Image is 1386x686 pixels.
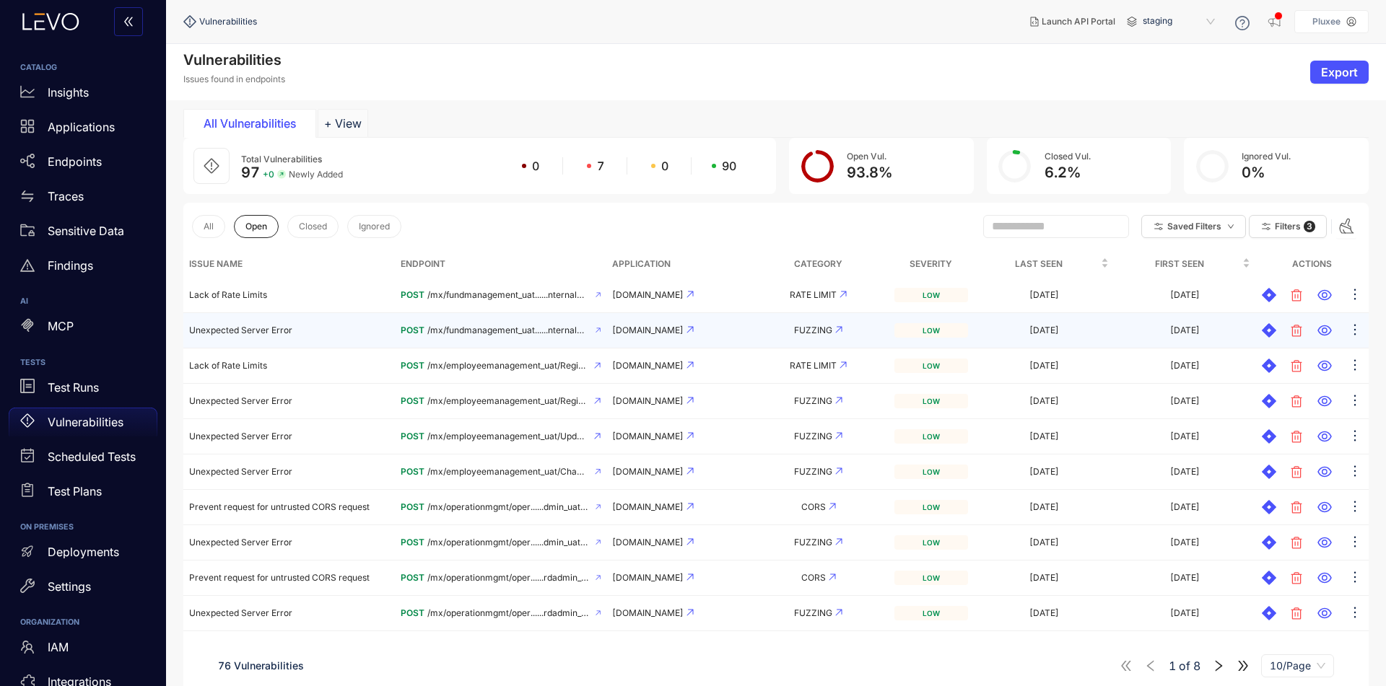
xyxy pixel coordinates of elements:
span: /mx/operationmgmt/oper......dmin_uat/Card/Activate [427,537,589,548]
span: Unexpected Server Error [189,431,292,441]
span: Unexpected Server Error [189,395,292,406]
span: + 0 [263,170,274,180]
button: Closed [287,215,339,238]
span: ellipsis [1348,499,1362,516]
p: Endpoints [48,155,102,168]
div: Ignored Vul. [1242,151,1291,162]
span: Newly Added [289,170,343,180]
button: All [192,215,225,238]
span: 1 [1169,659,1176,672]
span: 10/Page [1270,655,1325,677]
th: Last Seen [974,250,1115,278]
span: Unexpected Server Error [189,537,292,548]
span: First Seen [1120,256,1239,272]
div: [DATE] [1029,467,1059,477]
button: ellipsis [1347,425,1363,448]
div: [DATE] [1170,537,1200,548]
div: [DOMAIN_NAME] [612,537,741,548]
span: POST [401,360,424,371]
div: [DATE] [1170,608,1200,618]
span: /mx/fundmanagement_uat......nternalAccountRegister [427,290,589,300]
span: Total Vulnerabilities [241,154,322,164]
button: double-left [114,7,143,36]
h6: TESTS [20,359,146,367]
span: /mx/operationmgmt/oper......rdadmin_uat/Card/Block [427,573,589,583]
p: Insights [48,86,89,99]
span: Lack of Rate Limits [189,289,267,300]
h6: ORGANIZATION [20,618,146,627]
p: Traces [48,190,84,203]
button: Export [1310,61,1369,84]
div: low [894,606,967,620]
a: Scheduled Tests [9,442,157,477]
p: MCP [48,320,74,333]
span: right [1212,659,1225,672]
span: Ignored [359,221,390,232]
th: Actions [1256,250,1369,278]
span: 97 [241,164,260,181]
span: team [20,640,35,654]
div: 6.2 % [1045,164,1091,181]
span: Open [245,221,267,232]
div: [DATE] [1029,537,1059,548]
a: Settings [9,572,157,607]
h6: CATALOG [20,63,146,72]
span: /mx/employeemanagement_uat/Register [427,396,588,406]
span: POST [401,395,424,406]
div: All Vulnerabilities [196,117,304,130]
a: Deployments [9,537,157,572]
p: Pluxee [1312,17,1341,27]
span: FUZZING [794,395,832,406]
span: Prevent request for untrusted CORS request [189,501,370,512]
span: 0 [661,159,668,172]
span: Saved Filters [1167,221,1221,232]
span: ellipsis [1348,570,1362,586]
button: ellipsis [1347,390,1363,413]
span: staging [1143,10,1218,33]
th: Application [606,250,747,278]
span: double-right [1237,659,1250,672]
span: FUZZING [794,325,832,335]
a: Insights [9,78,157,113]
span: CORS [801,572,826,583]
span: POST [401,501,424,512]
span: /mx/fundmanagement_uat......nternalAccountRegister [427,325,589,335]
th: Category [748,250,889,278]
div: [DATE] [1029,396,1059,406]
span: RATE LIMIT [790,360,837,371]
div: low [894,323,967,338]
button: Ignored [347,215,401,238]
span: POST [401,537,424,548]
div: [DOMAIN_NAME] [612,431,741,441]
span: 7 [597,159,604,172]
div: [DATE] [1170,396,1200,406]
span: POST [401,572,424,583]
button: ellipsis [1347,283,1363,307]
span: of [1169,659,1200,672]
span: All [204,221,214,232]
span: warning [20,258,35,273]
div: [DOMAIN_NAME] [612,290,741,300]
p: Deployments [48,545,119,558]
span: Lack of Rate Limits [189,360,267,371]
span: swap [20,189,35,203]
h4: Vulnerabilities [183,51,285,69]
button: Add tab [318,109,368,138]
span: POST [401,289,424,300]
p: Test Plans [48,485,102,498]
div: [DOMAIN_NAME] [612,573,741,583]
span: Vulnerabilities [199,17,257,27]
a: Test Plans [9,477,157,511]
a: Sensitive Data [9,216,157,251]
a: Traces [9,182,157,216]
div: low [894,429,967,444]
p: Sensitive Data [48,224,124,237]
span: /mx/employeemanagement_uat/Update [427,431,587,441]
div: [DATE] [1170,431,1200,441]
button: Saved Filtersdown [1141,215,1246,238]
span: RATE LIMIT [790,289,837,300]
span: down [1227,223,1234,231]
span: 3 [1304,221,1315,232]
th: Severity [889,250,973,278]
div: [DOMAIN_NAME] [612,608,741,618]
